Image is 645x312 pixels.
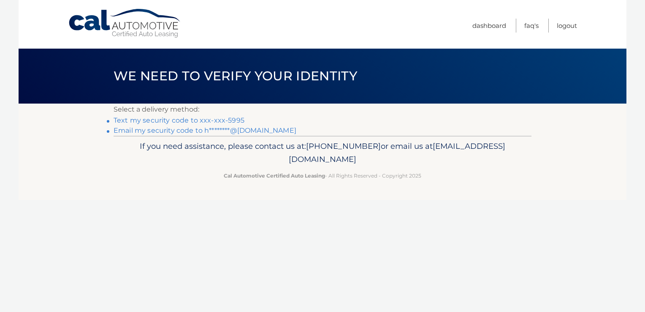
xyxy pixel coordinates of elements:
[306,141,381,151] span: [PHONE_NUMBER]
[557,19,577,33] a: Logout
[114,126,296,134] a: Email my security code to h********@[DOMAIN_NAME]
[114,104,531,115] p: Select a delivery method:
[224,172,325,179] strong: Cal Automotive Certified Auto Leasing
[114,68,357,84] span: We need to verify your identity
[68,8,182,38] a: Cal Automotive
[119,171,526,180] p: - All Rights Reserved - Copyright 2025
[524,19,539,33] a: FAQ's
[119,140,526,167] p: If you need assistance, please contact us at: or email us at
[472,19,506,33] a: Dashboard
[114,116,244,124] a: Text my security code to xxx-xxx-5995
